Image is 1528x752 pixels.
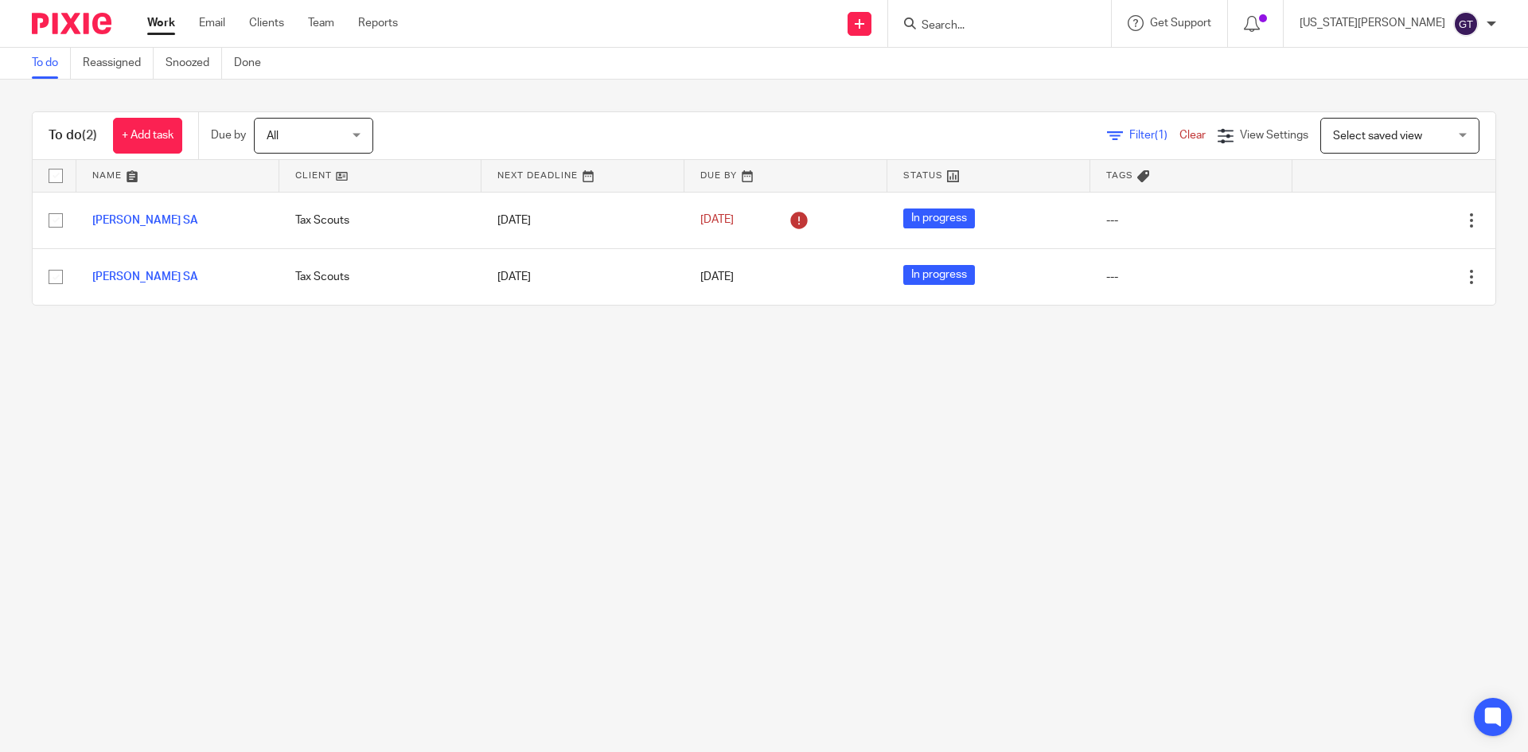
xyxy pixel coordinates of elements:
[1240,130,1308,141] span: View Settings
[903,265,975,285] span: In progress
[920,19,1063,33] input: Search
[279,192,482,248] td: Tax Scouts
[1129,130,1179,141] span: Filter
[700,271,734,282] span: [DATE]
[82,129,97,142] span: (2)
[1179,130,1206,141] a: Clear
[1106,269,1277,285] div: ---
[1106,171,1133,180] span: Tags
[147,15,175,31] a: Work
[83,48,154,79] a: Reassigned
[234,48,273,79] a: Done
[1155,130,1167,141] span: (1)
[49,127,97,144] h1: To do
[113,118,182,154] a: + Add task
[32,48,71,79] a: To do
[1333,131,1422,142] span: Select saved view
[267,131,279,142] span: All
[481,192,684,248] td: [DATE]
[481,248,684,305] td: [DATE]
[279,248,482,305] td: Tax Scouts
[1106,212,1277,228] div: ---
[700,215,734,226] span: [DATE]
[211,127,246,143] p: Due by
[903,208,975,228] span: In progress
[199,15,225,31] a: Email
[1150,18,1211,29] span: Get Support
[249,15,284,31] a: Clients
[32,13,111,34] img: Pixie
[358,15,398,31] a: Reports
[1453,11,1479,37] img: svg%3E
[166,48,222,79] a: Snoozed
[1300,15,1445,31] p: [US_STATE][PERSON_NAME]
[92,271,198,282] a: [PERSON_NAME] SA
[92,215,198,226] a: [PERSON_NAME] SA
[308,15,334,31] a: Team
